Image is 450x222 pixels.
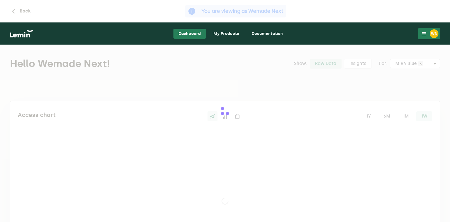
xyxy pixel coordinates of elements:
a: My Products [208,29,244,39]
a: Documentation [247,29,288,39]
a: Dashboard [173,29,206,39]
div: WN [430,29,438,38]
img: logo [10,30,33,37]
button: WN [418,28,440,39]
